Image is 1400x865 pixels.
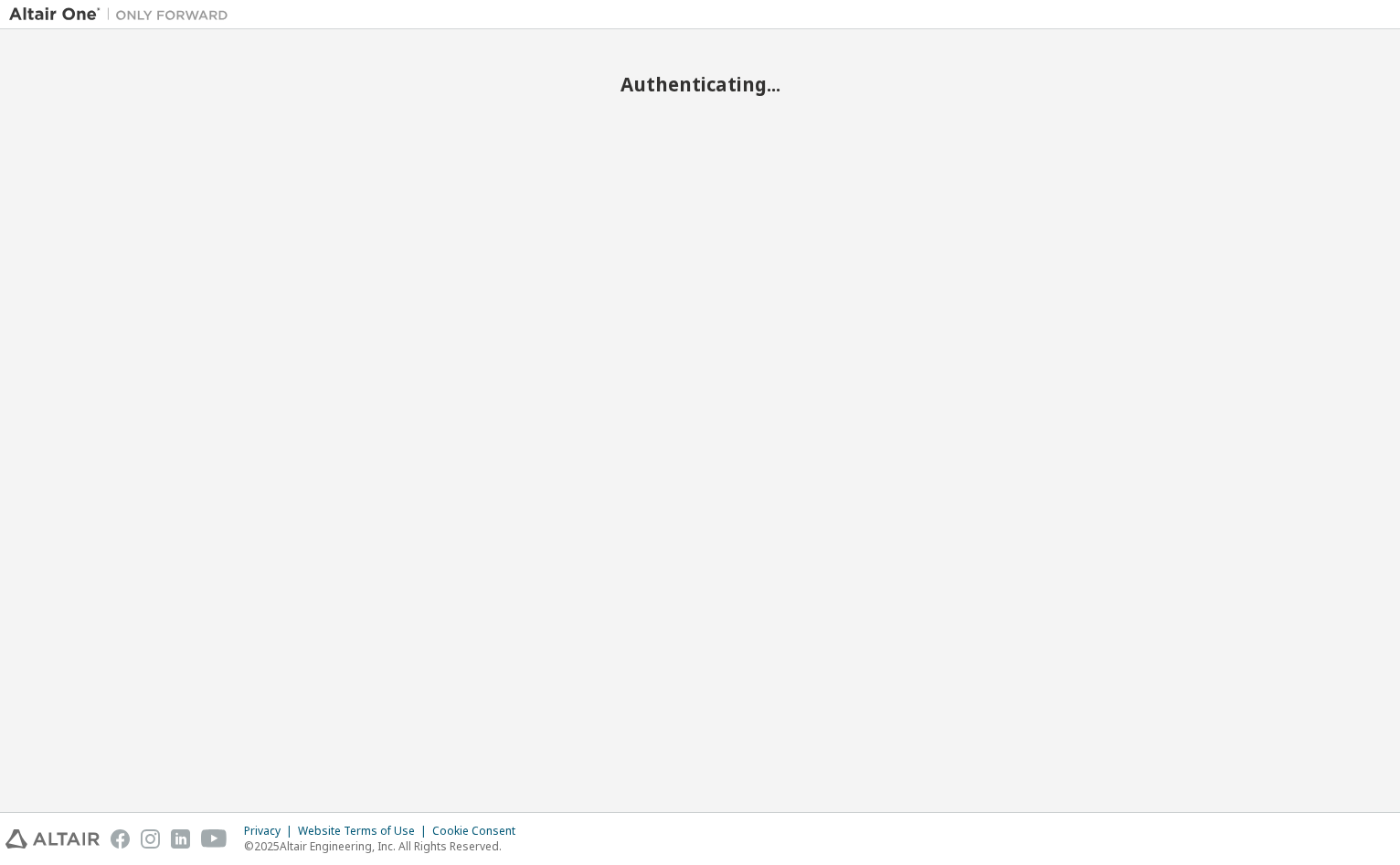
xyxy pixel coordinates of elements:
img: facebook.svg [111,829,130,849]
div: Website Terms of Use [298,824,432,838]
h2: Authenticating... [9,72,1391,96]
img: instagram.svg [141,829,160,849]
p: © 2025 Altair Engineering, Inc. All Rights Reserved. [244,838,526,854]
img: linkedin.svg [171,829,190,849]
img: Altair One [9,5,238,24]
div: Privacy [244,824,298,838]
img: altair_logo.svg [5,829,100,849]
div: Cookie Consent [432,824,526,838]
img: youtube.svg [201,829,228,849]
